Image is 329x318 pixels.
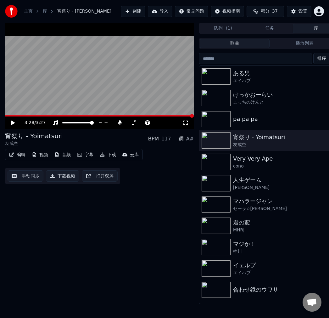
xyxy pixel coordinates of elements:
[298,8,307,14] div: 设置
[5,140,63,147] div: 友成空
[161,135,171,143] div: 117
[25,120,34,126] span: 3:28
[29,150,51,159] button: 视频
[52,150,73,159] button: 音频
[211,6,244,17] button: 视频指南
[148,6,172,17] button: 导入
[317,55,326,62] span: 排序
[5,5,18,18] img: youka
[186,135,194,143] div: A#
[5,132,63,140] div: 宵祭り - Yoimatsuri
[57,8,111,14] span: 宵祭り - [PERSON_NAME]
[179,135,184,143] div: 调
[261,8,270,14] span: 积分
[75,150,96,159] button: 字幕
[246,24,293,33] button: 任务
[226,25,232,31] span: ( 1 )
[97,150,119,159] button: 下载
[287,6,311,17] button: 设置
[43,8,47,14] a: 库
[36,120,46,126] span: 3:27
[130,152,139,158] div: 云库
[82,170,118,182] button: 打开双屏
[8,170,43,182] button: 手动同步
[148,135,159,143] div: BPM
[200,39,270,48] button: 歌曲
[303,293,321,312] div: 打開聊天
[175,6,208,17] button: 常见问题
[272,8,278,14] span: 37
[200,24,246,33] button: 队列
[25,120,40,126] div: /
[7,150,28,159] button: 编辑
[24,8,33,14] a: 主页
[121,6,145,17] button: 创建
[247,6,284,17] button: 积分37
[24,8,111,14] nav: breadcrumb
[46,170,79,182] button: 下载视频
